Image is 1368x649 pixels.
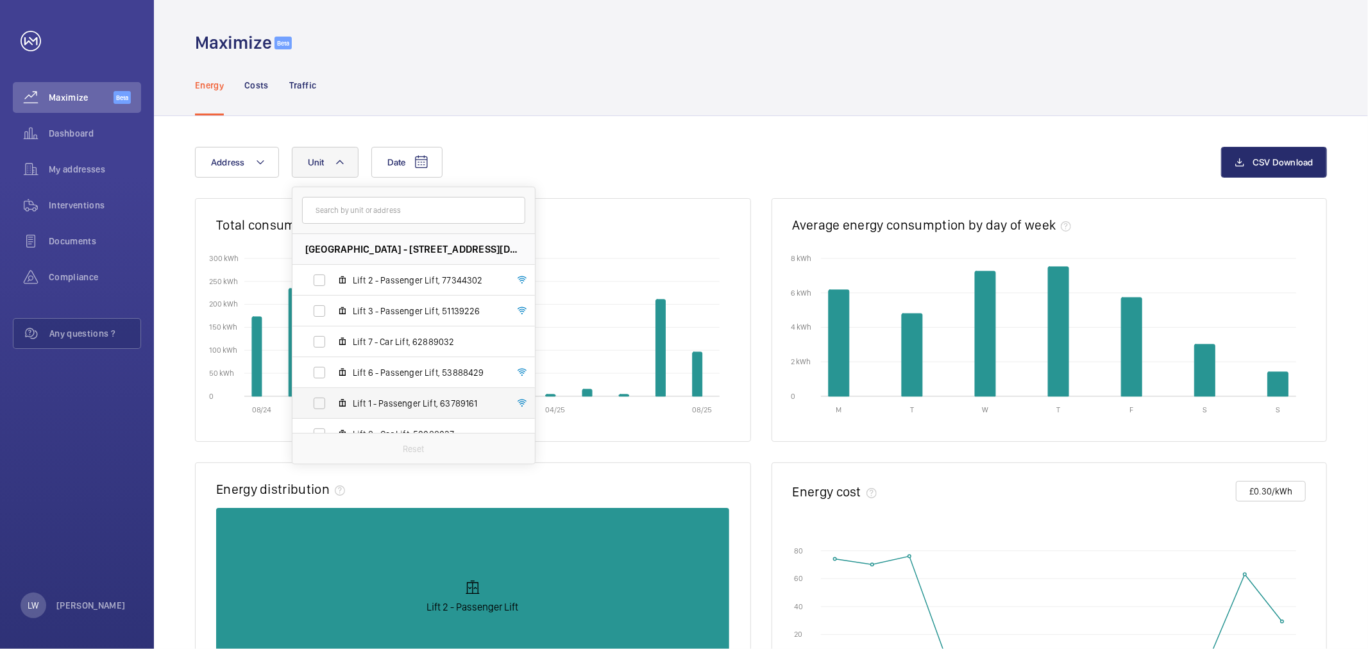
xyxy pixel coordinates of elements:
text: 08/24 [252,405,272,414]
text: 200 kWh [209,299,238,308]
text: 04/25 [545,405,565,414]
text: 300 kWh [209,253,239,262]
text: M [836,405,841,414]
button: Address [195,147,279,178]
button: CSV Download [1221,147,1327,178]
h2: Energy distribution [216,481,330,497]
span: Beta [114,91,131,104]
path: Wednesday 7.26 [975,271,995,396]
path: 2025-07-01T00:00:00.000 210.34 [656,299,666,396]
text: 100 kWh [209,346,237,355]
span: Lift 1 - Passenger Lift, 63789161 [353,397,502,410]
p: Energy [195,79,224,92]
text: F [1129,405,1133,414]
h2: Average energy consumption by day of week [793,217,1056,233]
text: 50 kWh [209,369,234,378]
text: 0 [209,391,214,400]
text: 80 [794,546,803,555]
span: Lift 6 - Passenger Lift, 53888429 [353,366,502,379]
span: Unit [308,157,325,167]
span: Maximize [49,91,114,104]
span: Address [211,157,245,167]
path: 2024-09-01T00:00:00.000 233.79 [289,289,298,396]
span: Documents [49,235,141,248]
path: Sunday 1.41 [1267,372,1288,396]
button: Unit [292,147,359,178]
button: £0.30/kWh [1236,481,1306,501]
span: My addresses [49,163,141,176]
span: Compliance [49,271,141,283]
text: W [982,405,988,414]
path: 2025-08-01T00:00:00.000 96.29 [693,352,702,396]
text: 2 kWh [791,357,811,366]
input: Search by unit or address [302,197,525,224]
text: 20 [794,630,802,639]
span: Beta [274,37,292,49]
p: [PERSON_NAME] [56,599,126,612]
text: 40 [794,602,803,611]
h2: Total consumption [216,217,327,233]
span: Interventions [49,199,141,212]
h2: Energy cost [793,484,861,500]
path: Thursday 7.53 [1048,267,1068,396]
path: 2025-06-01T00:00:00.000 [619,394,629,396]
path: Tuesday 4.8 [902,314,922,396]
p: Traffic [289,79,316,92]
path: Friday 5.74 [1121,298,1142,396]
text: 6 kWh [791,288,811,297]
span: Date [387,157,406,167]
span: Lift 8 - Car Lift, 50088037 [353,428,502,441]
span: Dashboard [49,127,141,140]
path: 2025-05-01T00:00:00.000 14.95 [582,389,592,396]
text: 08/25 [692,405,712,414]
text: 60 [794,574,803,583]
text: S [1276,405,1280,414]
text: 8 kWh [791,253,811,262]
h1: Maximize [195,31,272,55]
span: Lift 2 - Passenger Lift, 77344302 [353,274,502,287]
text: 4 kWh [791,323,811,332]
span: CSV Download [1253,157,1313,167]
text: 250 kWh [209,276,238,285]
path: 2025-04-01T00:00:00.000 [546,394,555,396]
span: [GEOGRAPHIC_DATA] - [STREET_ADDRESS][DATE] [305,242,522,256]
path: Monday 6.18 [829,290,849,396]
text: T [1056,405,1060,414]
p: Reset [403,442,425,455]
text: 150 kWh [209,323,237,332]
p: LW [28,599,38,612]
span: Any questions ? [49,327,140,340]
path: Saturday 3.02 [1194,344,1215,396]
text: S [1203,405,1207,414]
p: Costs [244,79,269,92]
text: 0 [791,391,795,400]
button: Date [371,147,443,178]
text: T [910,405,914,414]
span: Lift 3 - Passenger Lift, 51139226 [353,305,502,317]
span: Lift 7 - Car Lift, 62889032 [353,335,502,348]
path: 2024-08-01T00:00:00.000 173.2 [252,317,262,396]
